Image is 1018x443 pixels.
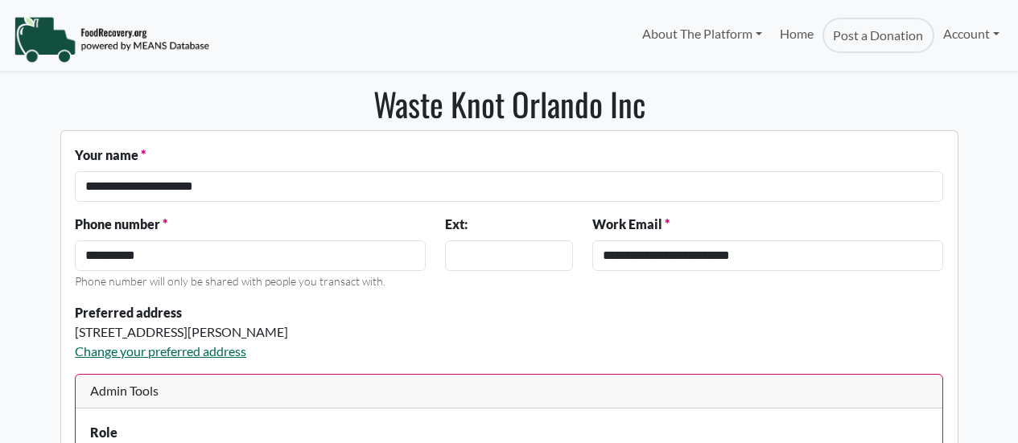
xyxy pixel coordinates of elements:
a: Post a Donation [822,18,934,53]
label: Phone number [75,215,167,234]
label: Your name [75,146,146,165]
a: Change your preferred address [75,343,246,359]
div: Admin Tools [76,375,942,409]
strong: Preferred address [75,305,182,320]
small: Phone number will only be shared with people you transact with. [75,274,385,288]
label: Role [90,423,117,442]
label: Work Email [592,215,670,234]
img: NavigationLogo_FoodRecovery-91c16205cd0af1ed486a0f1a7774a6544ea792ac00100771e7dd3ec7c0e58e41.png [14,15,209,64]
a: Home [771,18,822,53]
h1: Waste Knot Orlando Inc [60,84,958,123]
div: [STREET_ADDRESS][PERSON_NAME] [75,322,573,342]
a: Account [934,18,1008,50]
label: Ext: [445,215,468,234]
a: About The Platform [633,18,770,50]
